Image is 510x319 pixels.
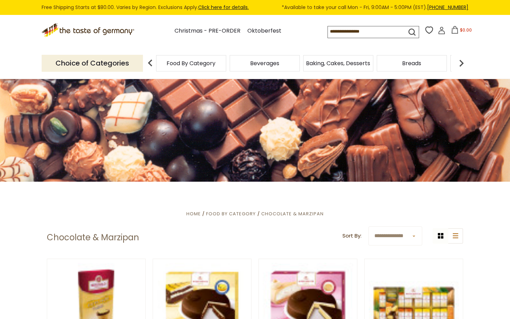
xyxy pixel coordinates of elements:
[447,26,476,36] button: $0.00
[167,61,215,66] a: Food By Category
[261,210,324,217] a: Chocolate & Marzipan
[250,61,279,66] a: Beverages
[306,61,370,66] a: Baking, Cakes, Desserts
[47,232,139,243] h1: Chocolate & Marzipan
[460,27,472,33] span: $0.00
[198,4,249,11] a: Click here for details.
[342,232,362,240] label: Sort By:
[282,3,468,11] span: *Available to take your call Mon - Fri, 9:00AM - 5:00PM (EST).
[247,26,281,36] a: Oktoberfest
[454,56,468,70] img: next arrow
[143,56,157,70] img: previous arrow
[42,3,468,11] div: Free Shipping Starts at $80.00. Varies by Region. Exclusions Apply.
[175,26,240,36] a: Christmas - PRE-ORDER
[206,210,256,217] a: Food By Category
[42,55,143,72] p: Choice of Categories
[186,210,201,217] a: Home
[402,61,421,66] a: Breads
[427,4,468,11] a: [PHONE_NUMBER]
